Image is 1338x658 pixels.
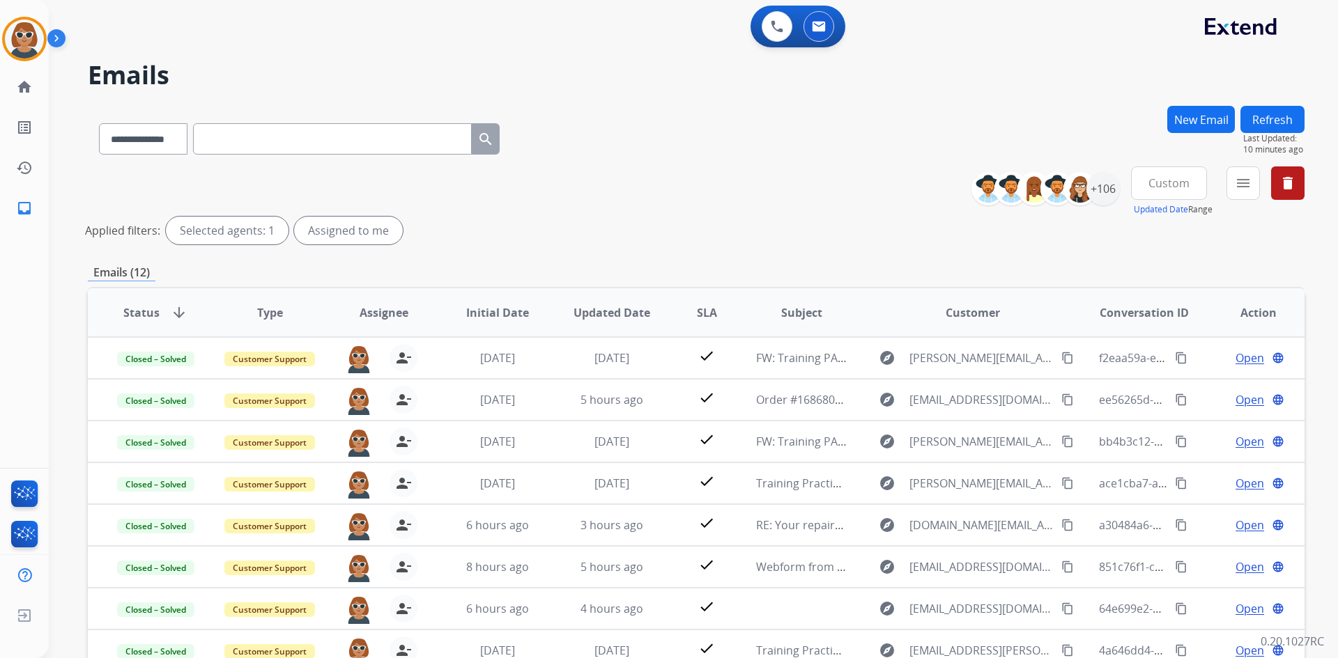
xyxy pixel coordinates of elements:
span: Subject [781,304,822,321]
span: Closed – Solved [117,519,194,533]
mat-icon: language [1272,393,1284,406]
span: Customer [946,304,1000,321]
span: ee56265d-1922-4a91-aabc-be85d9a1bd7a [1099,392,1317,407]
mat-icon: language [1272,477,1284,489]
mat-icon: language [1272,561,1284,573]
div: Selected agents: 1 [166,217,289,244]
mat-icon: person_remove [395,475,412,492]
span: Last Updated: [1243,133,1305,144]
span: [DOMAIN_NAME][EMAIL_ADDRESS][DOMAIN_NAME] [909,517,1053,533]
span: Closed – Solved [117,561,194,575]
span: Open [1236,475,1264,492]
span: Customer Support [224,435,315,450]
mat-icon: check [698,389,715,406]
span: Open [1236,391,1264,408]
span: Customer Support [224,519,315,533]
p: 0.20.1027RC [1261,633,1324,650]
mat-icon: language [1272,352,1284,364]
span: 10 minutes ago [1243,144,1305,155]
mat-icon: explore [879,350,895,366]
button: Custom [1131,166,1207,200]
mat-icon: language [1272,435,1284,448]
mat-icon: content_copy [1061,644,1074,657]
span: Closed – Solved [117,477,194,492]
span: Open [1236,517,1264,533]
mat-icon: delete [1279,175,1296,191]
span: Webform from [EMAIL_ADDRESS][DOMAIN_NAME] on [DATE] [756,559,1072,574]
span: Closed – Solved [117,435,194,450]
mat-icon: check [698,640,715,657]
span: Status [123,304,160,321]
span: Training Practice / New Email [756,643,909,658]
mat-icon: check [698,598,715,615]
span: [DATE] [594,476,629,491]
span: [EMAIL_ADDRESS][DOMAIN_NAME] [909,391,1053,408]
span: Open [1236,433,1264,450]
p: Applied filters: [85,222,160,239]
mat-icon: history [16,159,33,176]
span: Customer Support [224,352,315,366]
span: [DATE] [594,350,629,366]
span: Closed – Solved [117,352,194,366]
mat-icon: content_copy [1175,477,1187,489]
span: [PERSON_NAME][EMAIL_ADDRESS][DOMAIN_NAME] [909,433,1053,450]
span: Open [1236,558,1264,575]
mat-icon: content_copy [1061,477,1074,489]
span: [PERSON_NAME][EMAIL_ADDRESS][DOMAIN_NAME] [909,350,1053,366]
mat-icon: check [698,473,715,489]
span: Initial Date [466,304,529,321]
span: Training Practice / New Email [756,476,909,491]
span: 5 hours ago [580,559,643,574]
mat-icon: content_copy [1175,393,1187,406]
mat-icon: list_alt [16,119,33,136]
mat-icon: content_copy [1061,435,1074,448]
span: f2eaa59a-e7bb-4bfb-be64-ef468171fdab [1099,350,1307,366]
img: agent-avatar [345,553,373,582]
span: 6 hours ago [466,601,529,616]
mat-icon: arrow_downward [171,304,187,321]
span: SLA [697,304,717,321]
span: Customer Support [224,477,315,492]
span: [DATE] [594,643,629,658]
mat-icon: check [698,556,715,573]
mat-icon: content_copy [1061,393,1074,406]
mat-icon: language [1272,602,1284,615]
mat-icon: explore [879,558,895,575]
span: [DATE] [480,643,515,658]
span: FW: Training PA3: Do Not Assign ([PERSON_NAME]) [756,434,1020,449]
img: agent-avatar [345,469,373,499]
mat-icon: explore [879,600,895,617]
mat-icon: content_copy [1175,602,1187,615]
span: [PERSON_NAME][EMAIL_ADDRESS][PERSON_NAME][DOMAIN_NAME] [909,475,1053,492]
span: ace1cba7-a37d-47a4-acf0-b5a247b44cd9 [1099,476,1312,491]
span: 3 hours ago [580,517,643,533]
span: Range [1134,203,1213,215]
mat-icon: content_copy [1061,519,1074,531]
mat-icon: explore [879,517,895,533]
mat-icon: explore [879,391,895,408]
span: 4a646dd4-875f-4456-8684-014b22223aeb [1099,643,1314,658]
mat-icon: content_copy [1175,435,1187,448]
h2: Emails [88,61,1305,89]
button: New Email [1167,106,1235,133]
mat-icon: inbox [16,200,33,217]
span: Custom [1148,180,1190,186]
mat-icon: check [698,431,715,448]
span: Order #168680250 (9097534993) [756,392,926,407]
mat-icon: search [477,131,494,148]
mat-icon: check [698,515,715,531]
div: +106 [1086,172,1120,205]
span: Closed – Solved [117,602,194,617]
img: agent-avatar [345,386,373,415]
span: a30484a6-2668-424b-9f94-48c83d309608 [1099,517,1312,533]
span: Open [1236,600,1264,617]
mat-icon: language [1272,644,1284,657]
mat-icon: person_remove [395,391,412,408]
img: agent-avatar [345,428,373,457]
mat-icon: content_copy [1175,561,1187,573]
span: 8 hours ago [466,559,529,574]
span: Conversation ID [1100,304,1189,321]
img: agent-avatar [345,344,373,373]
span: 64e699e2-a9fe-4c6d-b216-5f76de96d330 [1099,601,1310,616]
span: Open [1236,350,1264,366]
